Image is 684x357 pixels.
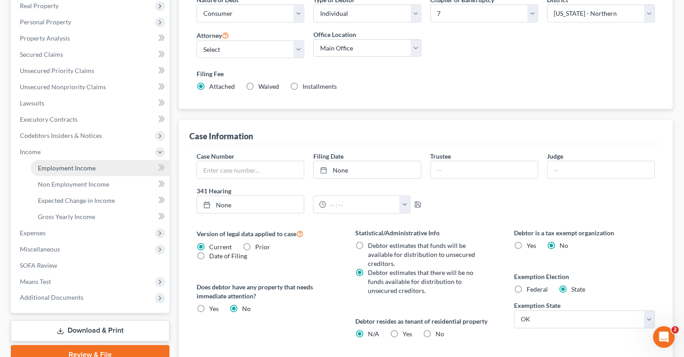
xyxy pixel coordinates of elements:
[255,243,270,251] span: Prior
[368,269,474,294] span: Debtor estimates that there will be no funds available for distribution to unsecured creditors.
[20,294,83,302] span: Additional Documents
[31,160,170,176] a: Employment Income
[197,30,229,41] label: Attorney
[527,242,537,249] span: Yes
[436,330,445,338] span: No
[313,151,344,161] label: Filing Date
[38,213,95,220] span: Gross Yearly Income
[653,326,675,348] iframe: Intercom live chat
[31,192,170,209] a: Expected Change in Income
[197,151,234,161] label: Case Number
[514,228,655,238] label: Debtor is a tax exempt organization
[209,252,247,260] span: Date of Filing
[356,228,496,238] label: Statistical/Administrative Info
[209,243,232,251] span: Current
[431,161,538,178] input: --
[527,285,548,293] span: Federal
[431,151,451,161] label: Trustee
[13,111,170,128] a: Executory Contracts
[672,326,679,334] span: 2
[326,196,400,213] input: -- : --
[356,317,496,326] label: Debtor resides as tenant of residential property
[192,186,426,196] label: 341 Hearing
[13,95,170,111] a: Lawsuits
[20,261,57,269] span: SOFA Review
[548,161,655,178] input: --
[20,50,63,58] span: Secured Claims
[11,320,170,342] a: Download & Print
[514,301,561,311] label: Exemption State
[560,242,569,249] span: No
[20,83,106,91] span: Unsecured Nonpriority Claims
[31,209,170,225] a: Gross Yearly Income
[13,30,170,46] a: Property Analysis
[20,148,41,156] span: Income
[38,180,109,188] span: Non Employment Income
[20,99,44,107] span: Lawsuits
[38,164,96,172] span: Employment Income
[197,161,304,178] input: Enter case number...
[20,2,59,9] span: Real Property
[303,82,337,90] span: Installments
[20,34,70,42] span: Property Analysis
[197,196,304,213] a: None
[13,79,170,95] a: Unsecured Nonpriority Claims
[197,228,337,239] label: Version of legal data applied to case
[20,115,78,123] span: Executory Contracts
[20,67,94,74] span: Unsecured Priority Claims
[20,132,102,139] span: Codebtors Insiders & Notices
[13,46,170,63] a: Secured Claims
[20,278,51,285] span: Means Test
[20,18,71,26] span: Personal Property
[403,330,413,338] span: Yes
[13,257,170,274] a: SOFA Review
[20,245,60,253] span: Miscellaneous
[572,285,586,293] span: State
[313,30,356,39] label: Office Location
[38,197,115,204] span: Expected Change in Income
[209,82,235,90] span: Attached
[314,161,421,178] a: None
[368,242,476,267] span: Debtor estimates that funds will be available for distribution to unsecured creditors.
[514,272,655,281] label: Exemption Election
[189,131,253,142] div: Case Information
[31,176,170,192] a: Non Employment Income
[13,63,170,79] a: Unsecured Priority Claims
[242,305,251,313] span: No
[197,282,337,301] label: Does debtor have any property that needs immediate attention?
[368,330,380,338] span: N/A
[258,82,279,90] span: Waived
[197,69,655,78] label: Filing Fee
[209,305,219,313] span: Yes
[20,229,46,237] span: Expenses
[547,151,564,161] label: Judge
